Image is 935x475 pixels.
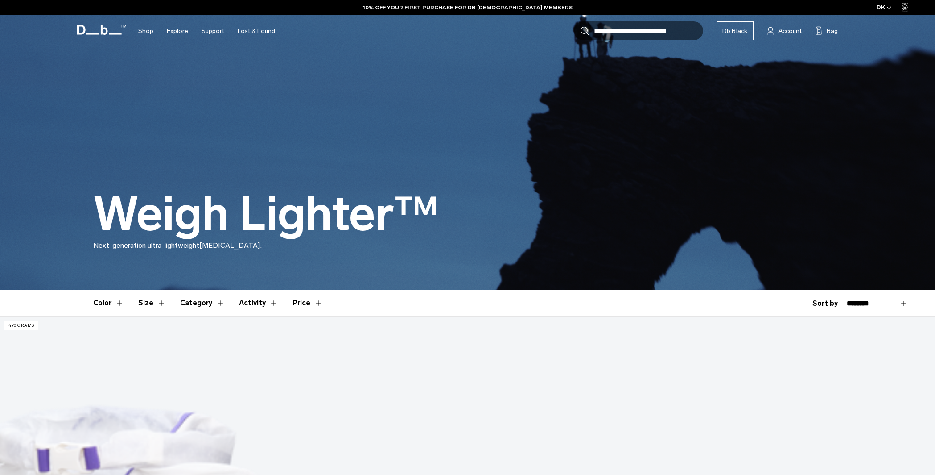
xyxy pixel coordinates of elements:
[167,15,188,47] a: Explore
[238,15,275,47] a: Lost & Found
[93,290,124,316] button: Toggle Filter
[93,188,439,240] h1: Weigh Lighter™
[199,241,262,250] span: [MEDICAL_DATA].
[180,290,225,316] button: Toggle Filter
[138,15,153,47] a: Shop
[138,290,166,316] button: Toggle Filter
[239,290,278,316] button: Toggle Filter
[827,26,838,36] span: Bag
[292,290,323,316] button: Toggle Price
[363,4,573,12] a: 10% OFF YOUR FIRST PURCHASE FOR DB [DEMOGRAPHIC_DATA] MEMBERS
[132,15,282,47] nav: Main Navigation
[93,241,199,250] span: Next-generation ultra-lightweight
[717,21,754,40] a: Db Black
[815,25,838,36] button: Bag
[4,321,38,330] p: 470 grams
[202,15,224,47] a: Support
[778,26,802,36] span: Account
[767,25,802,36] a: Account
